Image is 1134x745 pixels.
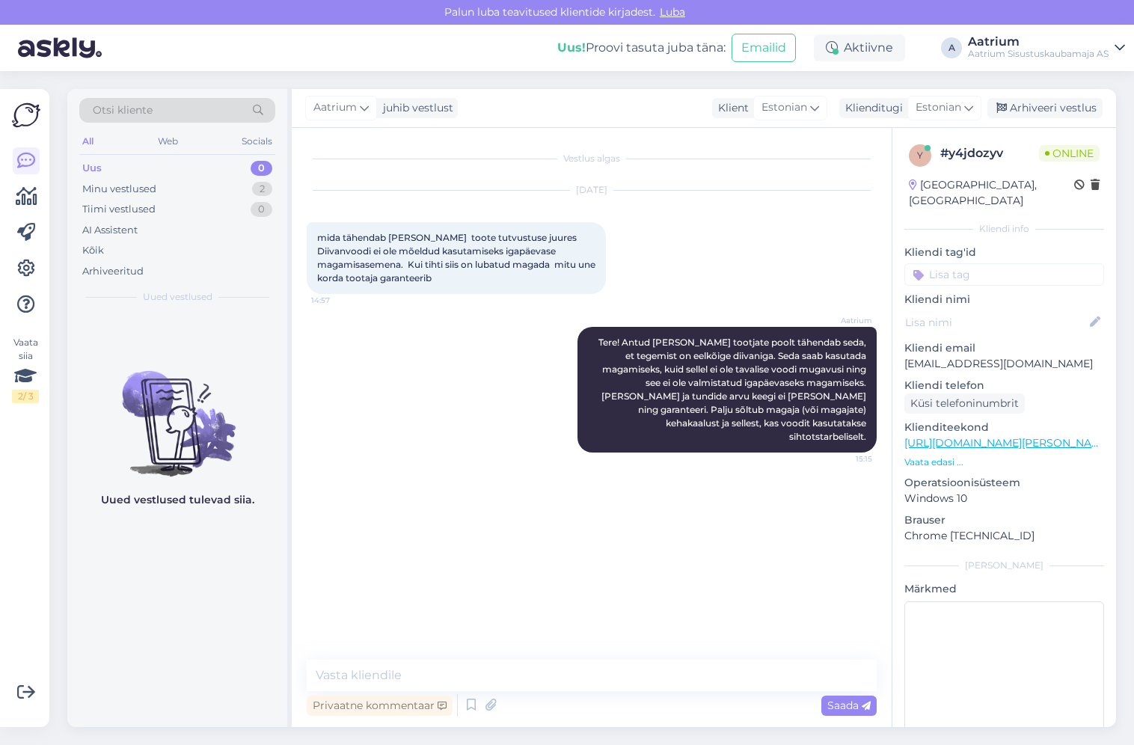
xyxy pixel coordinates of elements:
div: Aatrium [968,36,1109,48]
a: [URL][DOMAIN_NAME][PERSON_NAME] [904,436,1111,450]
div: 0 [251,202,272,217]
span: Luba [655,5,690,19]
span: mida tähendab [PERSON_NAME] toote tutvustuse juures Diivanvoodi ei ole mõeldud kasutamiseks igapä... [317,232,598,283]
div: 0 [251,161,272,176]
div: Kliendi info [904,222,1104,236]
input: Lisa tag [904,263,1104,286]
span: Aatrium [816,315,872,326]
p: Kliendi nimi [904,292,1104,307]
p: Vaata edasi ... [904,456,1104,469]
span: Uued vestlused [143,290,212,304]
div: Socials [239,132,275,151]
div: Vestlus algas [307,152,877,165]
div: [PERSON_NAME] [904,559,1104,572]
div: AI Assistent [82,223,138,238]
div: Privaatne kommentaar [307,696,453,716]
span: Estonian [761,99,807,116]
div: Proovi tasuta juba täna: [557,39,726,57]
p: Uued vestlused tulevad siia. [101,492,254,508]
div: Minu vestlused [82,182,156,197]
span: Otsi kliente [93,102,153,118]
div: Uus [82,161,102,176]
div: juhib vestlust [377,100,453,116]
img: Askly Logo [12,101,40,129]
div: Aktiivne [814,34,905,61]
div: [GEOGRAPHIC_DATA], [GEOGRAPHIC_DATA] [909,177,1074,209]
p: Märkmed [904,581,1104,597]
img: No chats [67,344,287,479]
div: 2 / 3 [12,390,39,403]
p: Kliendi telefon [904,378,1104,393]
span: 15:15 [816,453,872,465]
p: Kliendi tag'id [904,245,1104,260]
p: Brauser [904,512,1104,528]
p: Operatsioonisüsteem [904,475,1104,491]
p: Chrome [TECHNICAL_ID] [904,528,1104,544]
span: 14:57 [311,295,367,306]
span: Online [1039,145,1100,162]
p: Kliendi email [904,340,1104,356]
div: Arhiveeri vestlus [987,98,1103,118]
div: 2 [252,182,272,197]
div: Vaata siia [12,336,39,403]
span: Tere! Antud [PERSON_NAME] tootjate poolt tähendab seda, et tegemist on eelkõige diivaniga. Seda s... [598,337,868,442]
input: Lisa nimi [905,314,1087,331]
div: # y4jdozyv [940,144,1039,162]
div: Web [155,132,181,151]
div: All [79,132,96,151]
div: [DATE] [307,183,877,197]
p: Windows 10 [904,491,1104,506]
div: Küsi telefoninumbrit [904,393,1025,414]
div: Kõik [82,243,104,258]
span: y [917,150,923,161]
p: [EMAIL_ADDRESS][DOMAIN_NAME] [904,356,1104,372]
p: Klienditeekond [904,420,1104,435]
div: Klient [712,100,749,116]
a: AatriumAatrium Sisustuskaubamaja AS [968,36,1125,60]
div: Aatrium Sisustuskaubamaja AS [968,48,1109,60]
div: A [941,37,962,58]
div: Klienditugi [839,100,903,116]
div: Tiimi vestlused [82,202,156,217]
button: Emailid [732,34,796,62]
b: Uus! [557,40,586,55]
span: Saada [827,699,871,712]
span: Estonian [916,99,961,116]
div: Arhiveeritud [82,264,144,279]
span: Aatrium [313,99,357,116]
